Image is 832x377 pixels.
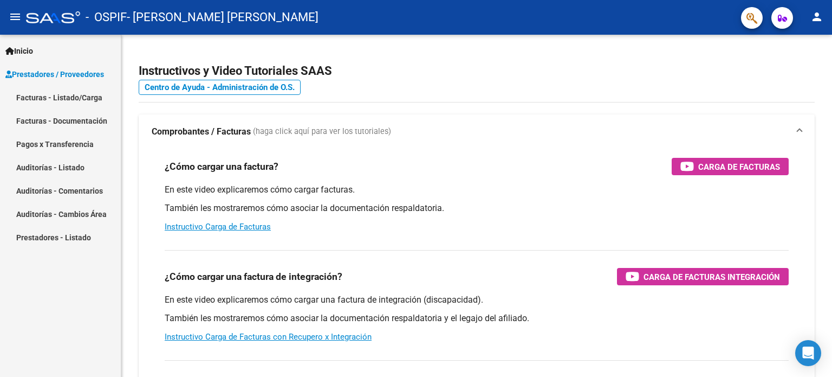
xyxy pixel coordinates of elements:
mat-icon: person [810,10,823,23]
p: En este video explicaremos cómo cargar una factura de integración (discapacidad). [165,294,789,306]
div: Open Intercom Messenger [795,340,821,366]
span: Carga de Facturas [698,160,780,174]
p: También les mostraremos cómo asociar la documentación respaldatoria y el legajo del afiliado. [165,312,789,324]
p: En este video explicaremos cómo cargar facturas. [165,184,789,196]
span: Inicio [5,45,33,57]
a: Instructivo Carga de Facturas con Recupero x Integración [165,332,372,342]
h3: ¿Cómo cargar una factura? [165,159,278,174]
span: - [PERSON_NAME] [PERSON_NAME] [127,5,318,29]
h3: ¿Cómo cargar una factura de integración? [165,269,342,284]
strong: Comprobantes / Facturas [152,126,251,138]
a: Centro de Ayuda - Administración de O.S. [139,80,301,95]
button: Carga de Facturas [672,158,789,175]
p: También les mostraremos cómo asociar la documentación respaldatoria. [165,202,789,214]
h2: Instructivos y Video Tutoriales SAAS [139,61,815,81]
mat-expansion-panel-header: Comprobantes / Facturas (haga click aquí para ver los tutoriales) [139,114,815,149]
a: Instructivo Carga de Facturas [165,222,271,232]
mat-icon: menu [9,10,22,23]
span: Prestadores / Proveedores [5,68,104,80]
button: Carga de Facturas Integración [617,268,789,285]
span: - OSPIF [86,5,127,29]
span: (haga click aquí para ver los tutoriales) [253,126,391,138]
span: Carga de Facturas Integración [643,270,780,284]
